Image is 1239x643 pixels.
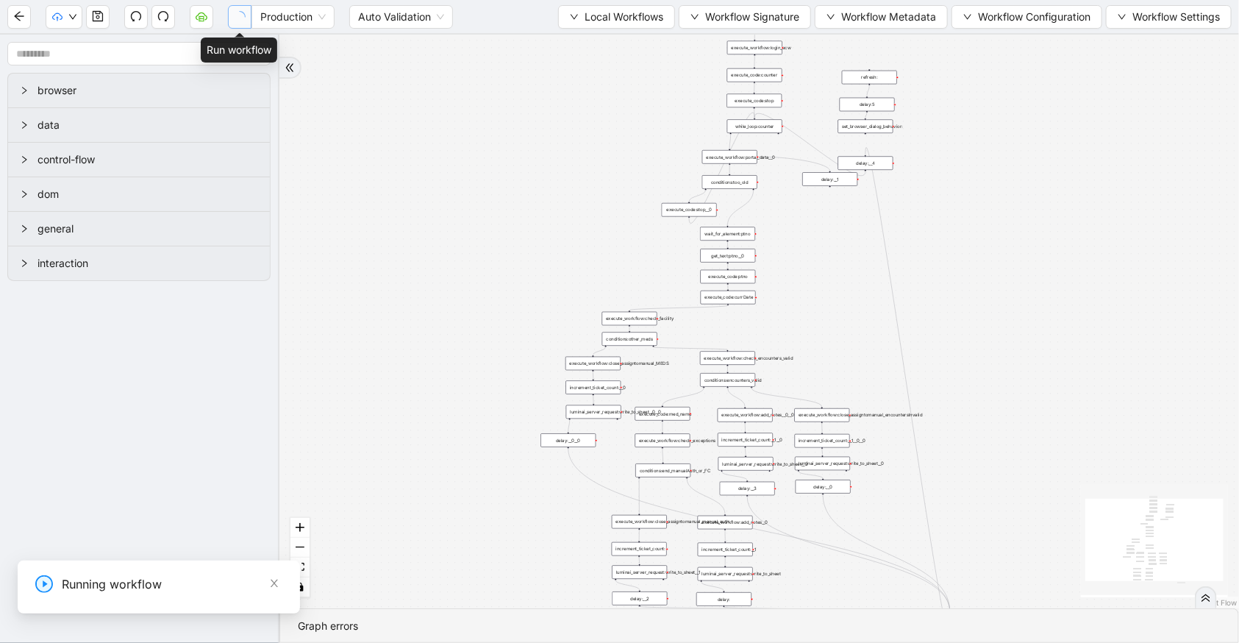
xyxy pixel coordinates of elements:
[190,5,213,29] button: cloud-server
[700,227,755,241] div: wait_for_element:ptno
[727,68,782,82] div: execute_code:counter
[838,119,893,133] div: set_browser_dialog_behavior:plus-circle
[8,74,270,107] div: browser
[867,85,869,96] g: Edge from refresh: to delay:5
[593,347,606,355] g: Edge from conditions:other_meds to execute_workflow:close_assigntomanual_MEDS
[842,71,897,85] div: refresh:
[86,5,110,29] button: save
[20,86,29,95] span: right
[20,155,29,164] span: right
[795,434,850,448] div: increment_ticket_count:__1__0__0
[838,119,893,133] div: set_browser_dialog_behavior:
[698,567,753,581] div: luminai_server_request:write_to_sheet
[157,10,169,22] span: redo
[654,347,728,350] g: Edge from conditions:other_meds to execute_workflow:check_encounters_valid
[602,333,657,347] div: conditions:other_meds
[233,10,246,23] span: loading
[865,147,950,635] g: Edge from execute_code:counter__0 to delay:__4
[865,113,867,118] g: Edge from delay:5 to set_browser_dialog_behavior:
[690,13,699,21] span: down
[38,152,258,168] span: control-flow
[1199,598,1237,607] a: React Flow attribution
[726,94,782,108] div: execute_code:stop
[151,5,175,29] button: redo
[718,408,773,422] div: execute_workflow:add_notes__0__0
[802,172,857,186] div: delay:__1
[285,63,295,73] span: double-right
[702,150,757,164] div: execute_workflow:portal_data__0
[795,457,850,471] div: luminai_server_request:write_to_sheet__0plus-circle
[826,13,835,21] span: down
[728,388,746,407] g: Edge from conditions:encounters_valid to execute_workflow:add_notes__0__0
[826,191,835,201] span: plus-circle
[701,582,724,591] g: Edge from luminai_server_request:write_to_sheet to delay:
[700,249,755,263] div: get_text:ptno__0
[720,482,775,496] div: delay:__3
[728,190,754,225] g: Edge from conditions:too_old to wait_for_element:ptno
[718,433,773,447] div: increment_ticket_count:__1__0
[700,373,755,387] div: conditions:encounters_valid
[663,449,663,463] g: Edge from execute_workflow:check_exceptions to conditions:end_manualAuth_or_FC
[662,203,717,217] div: execute_code:stop__0
[613,424,623,434] span: plus-circle
[702,175,757,189] div: conditions:too_old
[698,567,753,581] div: luminai_server_request:write_to_sheetplus-circle
[823,495,950,612] g: Edge from delay:__0 to execute_code:counter__0
[46,5,82,29] button: cloud-uploaddown
[612,515,667,529] div: execute_workflow:close_assigntomanual_manual_auth
[802,172,857,186] div: delay:__1plus-circle
[565,357,621,371] div: execute_workflow:close_assigntomanual_MEDS
[635,407,690,421] div: execute_code:med_name
[689,190,706,202] g: Edge from conditions:too_old to execute_code:stop__0
[20,190,29,199] span: right
[568,420,570,432] g: Edge from luminai_server_request:write_to_sheet__0__0 to delay:__0__0
[613,592,668,605] div: delay:__2
[700,352,755,366] div: execute_workflow:check_encounters_valid
[269,578,279,589] span: close
[659,585,668,594] span: plus-circle
[612,542,667,556] div: increment_ticket_count:
[298,618,1221,634] div: Graph errors
[358,6,444,28] span: Auto Validation
[663,388,704,405] g: Edge from conditions:encounters_valid to execute_code:med_name
[290,558,310,578] button: fit view
[696,592,751,606] div: delay:
[20,121,29,129] span: right
[838,156,893,170] div: delay:__4
[565,380,621,394] div: increment_ticket_count:__0
[722,472,748,480] g: Edge from luminai_server_request:write_to_sheet__2 to delay:__3
[615,580,640,591] g: Edge from luminai_server_request:write_to_sheet__1 to delay:__2
[8,143,270,177] div: control-flow
[840,98,895,112] div: delay:5
[290,578,310,597] button: toggle interactivity
[20,224,29,233] span: right
[558,5,675,29] button: downLocal Workflows
[68,13,77,21] span: down
[38,255,258,271] span: interaction
[13,10,25,22] span: arrow-left
[727,41,782,55] div: execute_workflow:login_ecw
[796,480,851,494] div: delay:__0
[842,476,851,486] span: plus-circle
[540,433,596,447] div: delay:__0__0
[290,538,310,558] button: zoom out
[8,246,270,280] div: interaction
[795,408,850,422] div: execute_workflow:close_assigntomanual_encountersInvalid
[639,557,640,564] g: Edge from increment_ticket_count: to luminai_server_request:write_to_sheet__1
[724,607,950,611] g: Edge from delay: to execute_code:counter__0
[754,113,865,176] g: Edge from delay:__4 to while_loop:counter
[745,586,754,596] span: plus-circle
[815,5,948,29] button: downWorkflow Metadata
